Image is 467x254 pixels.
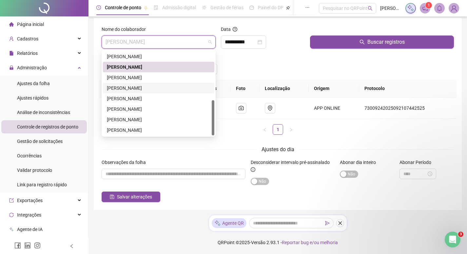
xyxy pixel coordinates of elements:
[24,242,31,249] span: linkedin
[260,124,270,135] li: Página anterior
[309,80,359,98] th: Origem
[380,5,401,12] span: [PERSON_NAME]
[9,213,14,217] span: sync
[214,220,221,227] img: sparkle-icon.fc2bf0ac1784a2077858766a79e2daf3.svg
[340,159,380,166] label: Abonar dia inteiro
[103,114,214,125] div: RAYANNE SILVA DE OLIVEIRA SANTOS
[233,27,237,32] span: question-circle
[437,5,442,11] span: bell
[425,2,432,9] sup: 1
[107,74,210,81] div: [PERSON_NAME]
[202,5,206,10] span: sun
[305,5,310,10] span: ellipsis
[367,38,405,46] span: Buscar registros
[105,5,141,10] span: Controle de ponto
[107,105,210,113] div: [PERSON_NAME]
[107,116,210,123] div: [PERSON_NAME]
[309,98,359,119] td: APP ONLINE
[106,36,212,48] span: MANOEL ALONSO AMANCIO DOS SANTOS JUNIOR
[107,53,210,60] div: [PERSON_NAME]
[422,5,428,11] span: notification
[360,39,365,45] span: search
[107,127,210,134] div: [PERSON_NAME]
[407,5,414,12] img: sparkle-icon.fc2bf0ac1784a2077858766a79e2daf3.svg
[9,51,14,56] span: file
[103,104,214,114] div: RAIMUNDO MATEUS DA SILVA MACEDO
[103,93,214,104] div: OZIEL RIBEIRO DE SOUSA JUNIOR
[210,5,243,10] span: Gestão de férias
[17,36,38,41] span: Cadastros
[286,124,296,135] button: right
[69,244,74,248] span: left
[9,36,14,41] span: user-add
[359,80,457,98] th: Protocolo
[249,5,254,10] span: dashboard
[289,128,293,132] span: right
[102,192,160,202] button: Salvar alterações
[260,124,270,135] button: left
[9,65,14,70] span: lock
[17,153,42,158] span: Ocorrências
[107,63,210,71] div: [PERSON_NAME]
[17,212,41,218] span: Integrações
[273,125,283,134] a: 1
[449,3,459,13] img: 85622
[17,81,50,86] span: Ajustes da folha
[107,84,210,92] div: [PERSON_NAME]
[103,125,214,135] div: SÉRGIO FERRIRA DOS SANTOS FILHO
[282,240,338,245] span: Reportar bug e/ou melhoria
[251,160,330,165] span: Desconsiderar intervalo pré-assinalado
[17,168,52,173] span: Validar protocolo
[107,95,210,102] div: [PERSON_NAME]
[258,5,283,10] span: Painel do DP
[445,232,460,247] iframe: Intercom live chat
[212,218,246,228] div: Agente QR
[338,221,342,225] span: close
[251,167,255,172] span: info-circle
[251,240,265,245] span: Versão
[9,22,14,27] span: home
[310,35,454,49] button: Buscar registros
[162,5,196,10] span: Admissão digital
[17,227,43,232] span: Agente de IA
[88,231,467,254] footer: QRPoint © 2025 - 2.93.1 -
[17,182,67,187] span: Link para registro rápido
[14,242,21,249] span: facebook
[17,110,70,115] span: Análise de inconsistências
[17,198,43,203] span: Exportações
[102,26,150,33] label: Nome do colaborador
[286,6,290,10] span: pushpin
[17,51,38,56] span: Relatórios
[368,6,373,11] span: search
[260,80,309,98] th: Localização
[17,139,63,144] span: Gestão de solicitações
[17,65,47,70] span: Administração
[117,193,152,200] span: Salvar alterações
[9,198,14,203] span: export
[103,62,214,72] div: MANOEL ALONSO AMANCIO DOS SANTOS JUNIOR
[96,5,101,10] span: clock-circle
[17,95,49,101] span: Ajustes rápidos
[17,22,44,27] span: Página inicial
[110,195,114,199] span: save
[458,232,463,237] span: 3
[239,105,244,111] span: camera
[325,221,330,225] span: send
[103,51,214,62] div: JOSÉ VICTOR FERREIRA DE SOUSA
[359,98,457,119] td: 73009242025092107442525
[103,72,214,83] div: MARIA FRANCISCA AMANCIO DA SILVA
[17,124,78,129] span: Controle de registros de ponto
[102,159,150,166] label: Observações da folha
[399,159,436,166] label: Abonar Período
[263,128,267,132] span: left
[428,3,430,8] span: 1
[231,80,260,98] th: Foto
[34,242,41,249] span: instagram
[103,83,214,93] div: NAIR LUZ MONTEIRO COSTA
[144,6,148,10] span: pushpin
[262,146,294,152] span: Ajustes do dia
[221,27,231,32] span: Data
[154,5,158,10] span: file-done
[267,105,273,111] span: environment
